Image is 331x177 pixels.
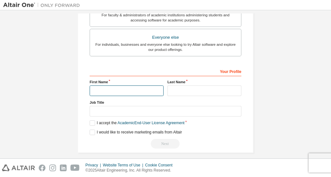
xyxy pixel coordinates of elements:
[90,100,241,105] label: Job Title
[85,168,176,173] p: © 2025 Altair Engineering, Inc. All Rights Reserved.
[3,2,83,8] img: Altair One
[117,121,184,125] a: Academic End-User License Agreement
[145,163,176,168] div: Cookie Consent
[2,165,35,171] img: altair_logo.svg
[94,12,237,23] div: For faculty & administrators of academic institutions administering students and accessing softwa...
[167,79,241,84] label: Last Name
[49,165,56,171] img: instagram.svg
[70,165,80,171] img: youtube.svg
[85,163,103,168] div: Privacy
[90,66,241,76] div: Your Profile
[103,163,145,168] div: Website Terms of Use
[94,33,237,42] div: Everyone else
[60,165,67,171] img: linkedin.svg
[39,165,45,171] img: facebook.svg
[90,120,184,126] label: I accept the
[90,79,164,84] label: First Name
[90,130,182,135] label: I would like to receive marketing emails from Altair
[90,139,241,149] div: Read and acccept EULA to continue
[94,42,237,52] div: For individuals, businesses and everyone else looking to try Altair software and explore our prod...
